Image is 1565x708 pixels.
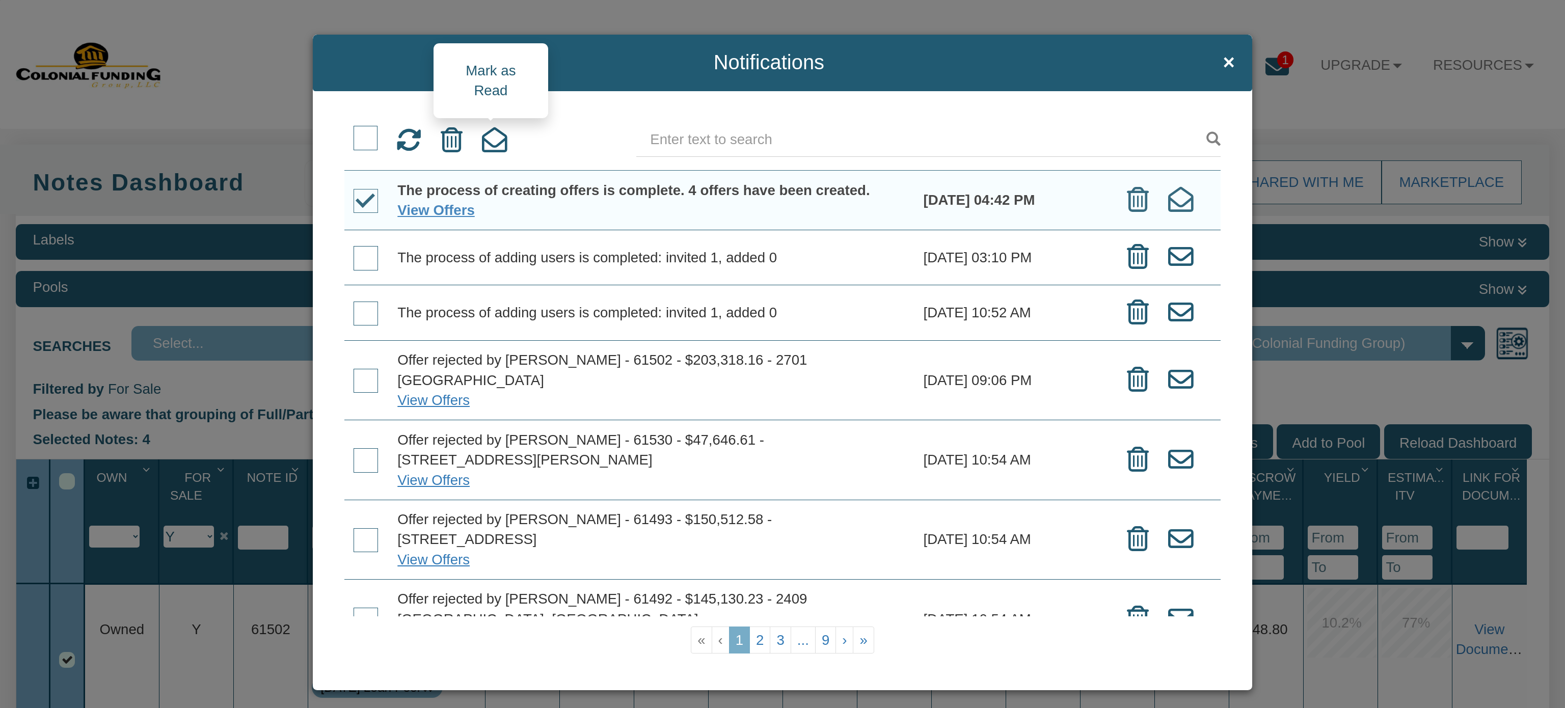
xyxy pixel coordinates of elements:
[397,202,475,218] a: View Offers
[636,123,1221,157] input: Enter text to search
[397,472,470,488] a: View Offers
[397,552,470,567] a: View Offers
[330,51,1207,74] span: Notifications
[835,627,853,653] a: ›
[853,627,874,653] a: »
[914,285,1107,340] td: [DATE] 10:52 AM
[397,180,904,200] div: The process of creating offers is complete. 4 offers have been created.
[914,579,1107,659] td: [DATE] 10:54 AM
[914,230,1107,285] td: [DATE] 03:10 PM
[397,303,904,322] div: The process of adding users is completed: invited 1, added 0
[914,171,1107,230] td: [DATE] 04:42 PM
[691,627,712,653] a: «
[791,627,816,653] a: ...
[397,248,904,267] div: The process of adding users is completed: invited 1, added 0
[712,627,730,653] a: ‹
[914,420,1107,500] td: [DATE] 10:54 AM
[914,500,1107,579] td: [DATE] 10:54 AM
[397,430,904,470] div: Offer rejected by [PERSON_NAME] - 61530 - $47,646.61 - [STREET_ADDRESS][PERSON_NAME]
[815,627,836,653] a: 9
[914,340,1107,420] td: [DATE] 09:06 PM
[434,43,548,118] div: Mark as Read
[397,392,470,408] a: View Offers
[729,627,750,653] a: 1
[1223,51,1234,74] span: ×
[397,509,904,550] div: Offer rejected by [PERSON_NAME] - 61493 - $150,512.58 - [STREET_ADDRESS]
[397,350,904,390] div: Offer rejected by [PERSON_NAME] - 61502 - $203,318.16 - 2701 [GEOGRAPHIC_DATA]
[770,627,791,653] a: 3
[397,589,904,629] div: Offer rejected by [PERSON_NAME] - 61492 - $145,130.23 - 2409 [GEOGRAPHIC_DATA], [GEOGRAPHIC_DATA]
[749,627,770,653] a: 2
